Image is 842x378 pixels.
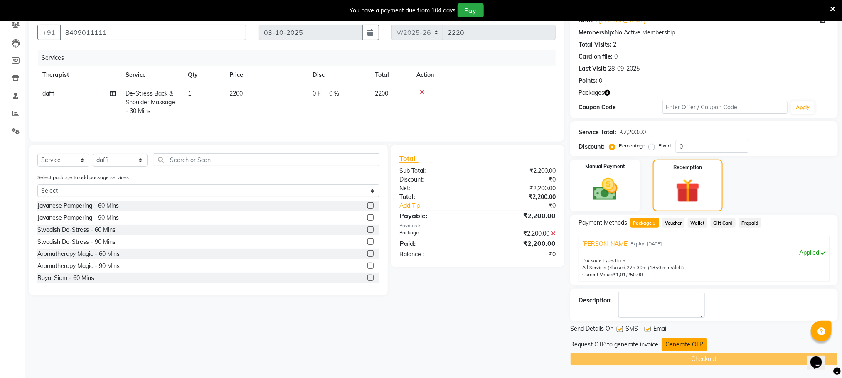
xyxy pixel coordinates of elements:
[739,218,761,228] span: Prepaid
[393,211,478,221] div: Payable:
[458,3,484,17] button: Pay
[662,218,684,228] span: Voucher
[579,28,615,37] div: Membership:
[60,25,246,40] input: Search by Name/Mobile/Email/Code
[478,238,562,248] div: ₹2,200.00
[370,66,411,84] th: Total
[42,90,54,97] span: daffi
[582,265,608,270] span: All Services
[478,175,562,184] div: ₹0
[608,265,684,270] span: used, left)
[579,88,604,97] span: Packages
[393,175,478,184] div: Discount:
[630,218,659,228] span: Package
[582,258,614,263] span: Package Type:
[478,193,562,201] div: ₹2,200.00
[393,167,478,175] div: Sub Total:
[37,25,61,40] button: +91
[393,238,478,248] div: Paid:
[399,154,419,163] span: Total
[188,90,191,97] span: 1
[121,66,183,84] th: Service
[126,90,175,115] span: De-Stress Back & Shoulder Massage - 30 Mins
[492,201,562,210] div: ₹0
[478,167,562,175] div: ₹2,200.00
[579,40,611,49] div: Total Visits:
[37,66,121,84] th: Therapist
[399,222,556,229] div: Payments
[229,90,243,97] span: 2200
[662,338,707,351] button: Generate OTP
[791,101,815,114] button: Apply
[37,214,119,222] div: Javanese Pampering - 90 Mins
[579,128,616,137] div: Service Total:
[688,218,707,228] span: Wallet
[313,89,321,98] span: 0 F
[579,103,662,112] div: Coupon Code
[613,40,616,49] div: 2
[375,90,388,97] span: 2200
[579,52,613,61] div: Card on file:
[579,76,597,85] div: Points:
[478,184,562,193] div: ₹2,200.00
[579,142,604,151] div: Discount:
[37,174,129,181] label: Select package to add package services
[614,52,618,61] div: 0
[329,89,339,98] span: 0 %
[37,238,116,246] div: Swedish De-Stress - 90 Mins
[393,229,478,238] div: Package
[37,226,116,234] div: Swedish De-Stress - 60 Mins
[37,274,94,282] div: Royal Siam - 60 Mins
[478,250,562,259] div: ₹0
[668,176,707,206] img: _gift.svg
[37,201,119,210] div: Javanese Pampering - 60 Mins
[38,50,562,66] div: Services
[582,272,613,277] span: Current Value:
[582,248,826,257] div: Applied
[613,272,643,277] span: ₹1,01,250.00
[37,250,120,258] div: Aromatherapy Magic - 60 Mins
[478,211,562,221] div: ₹2,200.00
[393,250,478,259] div: Balance :
[586,163,625,170] label: Manual Payment
[579,64,606,73] div: Last Visit:
[308,66,370,84] th: Disc
[662,101,788,114] input: Enter Offer / Coupon Code
[37,262,120,270] div: Aromatherapy Magic - 90 Mins
[627,265,675,270] span: 22h 30m (1350 mins)
[570,324,613,335] span: Send Details On
[614,258,625,263] span: Time
[411,66,556,84] th: Action
[625,324,638,335] span: SMS
[393,184,478,193] div: Net:
[619,142,645,150] label: Percentage
[224,66,308,84] th: Price
[653,324,667,335] span: Email
[582,240,629,248] span: [PERSON_NAME]
[324,89,326,98] span: |
[478,229,562,238] div: ₹2,200.00
[183,66,224,84] th: Qty
[608,64,640,73] div: 28-09-2025
[154,153,379,166] input: Search or Scan
[652,221,657,226] span: 1
[393,201,492,210] a: Add Tip
[711,218,736,228] span: Gift Card
[393,193,478,201] div: Total:
[608,265,615,270] span: (4h
[673,164,702,171] label: Redemption
[579,218,627,227] span: Payment Methods
[599,76,602,85] div: 0
[620,128,646,137] div: ₹2,200.00
[658,142,671,150] label: Fixed
[585,175,625,204] img: _cash.svg
[579,28,830,37] div: No Active Membership
[807,345,834,370] iframe: chat widget
[630,241,662,248] span: Expiry: [DATE]
[350,6,456,15] div: You have a payment due from 104 days
[570,340,658,349] div: Request OTP to generate invoice
[579,296,612,305] div: Description:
